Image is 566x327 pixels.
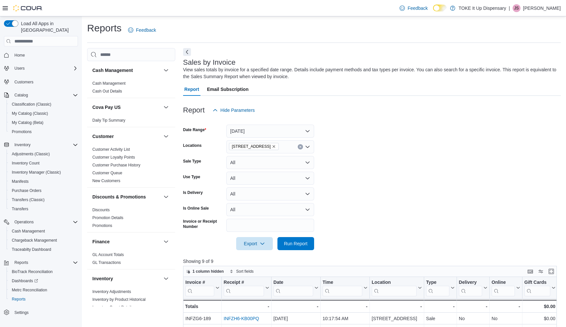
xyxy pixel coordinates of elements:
div: - [323,302,368,310]
button: Metrc Reconciliation [7,285,81,295]
button: Cash Management [7,227,81,236]
span: Inventory Count [9,159,78,167]
button: Traceabilty Dashboard [7,245,81,254]
a: Inventory Count Details [92,305,133,310]
button: Customer [162,132,170,140]
span: Report [184,83,199,96]
button: Cova Pay US [162,103,170,111]
a: Dashboards [9,277,41,285]
span: Catalog [12,91,78,99]
button: Date [274,280,318,296]
button: [DATE] [226,125,314,138]
a: Discounts [92,208,110,212]
button: Customer [92,133,161,140]
div: Type [426,280,449,296]
div: Location [372,280,417,296]
span: Purchase Orders [12,188,42,193]
button: All [226,172,314,185]
a: Transfers [9,205,31,213]
span: Manifests [12,179,28,184]
span: Promotions [9,128,78,136]
a: Transfers (Classic) [9,196,47,204]
span: Manifests [9,178,78,185]
span: Inventory Manager (Classic) [9,168,78,176]
span: Adjustments (Classic) [12,151,50,157]
div: INFZG6-189 [185,315,219,322]
span: Cash Management [9,227,78,235]
button: BioTrack Reconciliation [7,267,81,276]
a: Inventory Adjustments [92,289,131,294]
a: Adjustments (Classic) [9,150,52,158]
span: Transfers (Classic) [9,196,78,204]
a: INFZH6-KB00PQ [224,316,259,321]
a: Cash Management [92,81,125,86]
span: Customers [14,79,33,85]
div: Sale [426,315,455,322]
button: Reports [7,295,81,304]
span: Feedback [407,5,427,11]
span: Export [240,237,269,250]
button: Finance [162,238,170,246]
div: Receipt # URL [224,280,264,296]
span: Operations [14,219,34,225]
button: Inventory [92,275,161,282]
span: Metrc Reconciliation [9,286,78,294]
span: Traceabilty Dashboard [9,246,78,253]
div: Totals [185,302,219,310]
button: Display options [537,267,545,275]
span: JS [514,4,519,12]
h3: Inventory [92,275,113,282]
button: 1 column hidden [183,267,226,275]
a: My Catalog (Classic) [9,110,51,117]
button: My Catalog (Beta) [7,118,81,127]
div: No [492,315,520,322]
button: Users [1,64,81,73]
span: Dashboards [12,278,38,284]
span: Inventory [12,141,78,149]
h3: Sales by Invoice [183,59,236,66]
div: Invoice # [185,280,214,296]
span: Users [14,66,25,71]
button: Run Report [277,237,314,250]
button: Next [183,48,191,56]
h3: Report [183,106,205,114]
div: $0.00 [524,315,556,322]
div: Online [492,280,515,296]
div: Gift Card Sales [524,280,550,296]
button: Settings [1,308,81,317]
button: Invoice # [185,280,219,296]
div: Time [323,280,362,286]
button: Keyboard shortcuts [526,267,534,275]
h3: Cova Pay US [92,104,121,111]
button: Transfers [7,204,81,214]
a: Inventory Count [9,159,42,167]
button: Gift Cards [524,280,556,296]
span: Reports [12,297,26,302]
button: Hide Parameters [210,104,257,117]
button: Adjustments (Classic) [7,149,81,159]
button: Open list of options [305,144,310,149]
div: Date [274,280,313,296]
button: Users [12,64,27,72]
a: Settings [12,309,31,317]
div: Cash Management [87,79,175,98]
button: Inventory [1,140,81,149]
button: Inventory [162,275,170,283]
div: - [459,302,487,310]
div: Delivery [459,280,482,296]
button: All [226,156,314,169]
span: Customers [12,77,78,86]
button: All [226,187,314,200]
a: BioTrack Reconciliation [9,268,55,276]
span: Promotions [12,129,32,134]
a: My Catalog (Beta) [9,119,46,127]
button: Cova Pay US [92,104,161,111]
span: 1999 Futurity Drive [229,143,279,150]
button: Finance [92,238,161,245]
span: Adjustments (Classic) [9,150,78,158]
div: [STREET_ADDRESS] [372,315,422,322]
span: Dashboards [9,277,78,285]
button: Remove 1999 Futurity Drive from selection in this group [272,145,276,148]
button: Operations [12,218,36,226]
